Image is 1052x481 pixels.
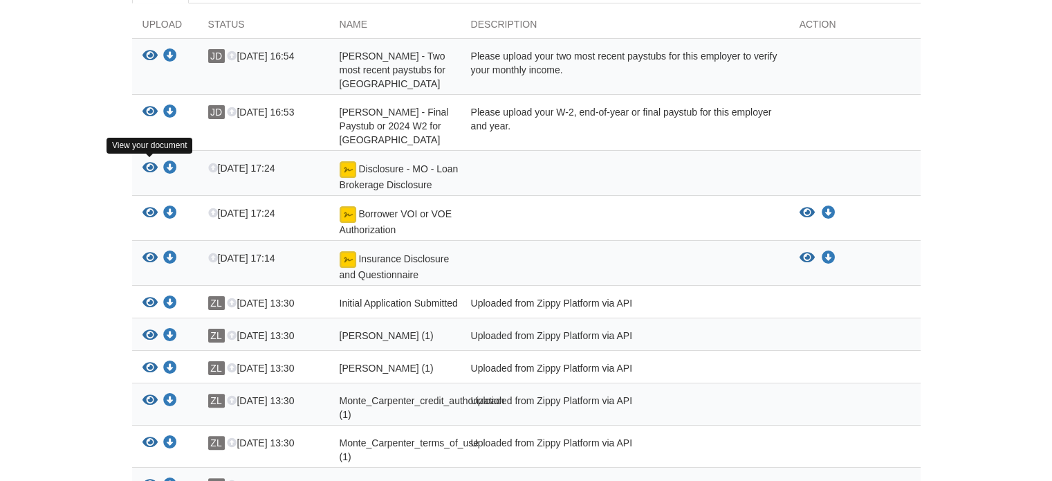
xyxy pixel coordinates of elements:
a: Download Janet Dolph - Two most recent paystubs for Jackson County [163,51,177,62]
img: Document fully signed [340,251,356,268]
span: [DATE] 13:30 [227,395,294,406]
a: Download Initial Application Submitted [163,298,177,309]
a: Download Janet Dolph - Final Paystub or 2024 W2 for Jackson County [163,107,177,118]
a: Download Insurance Disclosure and Questionnaire [163,253,177,264]
div: View your document [107,138,193,154]
span: [DATE] 13:30 [227,298,294,309]
button: View Janet_Dolph_true_and_correct_consent (1) [142,361,158,376]
span: [PERSON_NAME] (1) [340,330,434,341]
span: [DATE] 16:54 [227,51,294,62]
span: [PERSON_NAME] - Two most recent paystubs for [GEOGRAPHIC_DATA] [340,51,445,89]
img: Document fully signed [340,206,356,223]
div: Status [198,17,329,38]
button: View Janet_Dolph_terms_of_use (1) [142,329,158,343]
span: ZL [208,329,225,343]
a: Download Monte_Carpenter_terms_of_use (1) [163,438,177,449]
div: Uploaded from Zippy Platform via API [461,394,789,421]
div: Uploaded from Zippy Platform via API [461,296,789,314]
span: [PERSON_NAME] (1) [340,363,434,374]
span: [DATE] 13:30 [227,363,294,374]
a: Download Borrower VOI or VOE Authorization [163,208,177,219]
button: View Borrower VOI or VOE Authorization [142,206,158,221]
span: Monte_Carpenter_credit_authorization (1) [340,395,505,420]
span: [DATE] 17:14 [208,253,275,264]
button: View Monte_Carpenter_credit_authorization (1) [142,394,158,408]
a: Download Janet_Dolph_terms_of_use (1) [163,331,177,342]
span: Borrower VOI or VOE Authorization [340,208,452,235]
a: Download Janet_Dolph_true_and_correct_consent (1) [163,363,177,374]
span: ZL [208,296,225,310]
div: Please upload your two most recent paystubs for this employer to verify your monthly income. [461,49,789,91]
div: Description [461,17,789,38]
span: Insurance Disclosure and Questionnaire [340,253,450,280]
div: Uploaded from Zippy Platform via API [461,329,789,347]
button: View Disclosure - MO - Loan Brokerage Disclosure [142,161,158,176]
button: View Janet Dolph - Final Paystub or 2024 W2 for Jackson County [142,105,158,120]
button: View Initial Application Submitted [142,296,158,311]
div: Uploaded from Zippy Platform via API [461,361,789,379]
div: Name [329,17,461,38]
a: Download Insurance Disclosure and Questionnaire [822,253,836,264]
span: ZL [208,361,225,375]
span: JD [208,49,225,63]
img: Document fully signed [340,161,356,178]
button: View Monte_Carpenter_terms_of_use (1) [142,436,158,451]
div: Upload [132,17,198,38]
span: [DATE] 13:30 [227,330,294,341]
a: Download Monte_Carpenter_credit_authorization (1) [163,396,177,407]
span: [DATE] 13:30 [227,437,294,448]
span: Initial Application Submitted [340,298,458,309]
button: View Insurance Disclosure and Questionnaire [142,251,158,266]
span: ZL [208,394,225,408]
a: Download Borrower VOI or VOE Authorization [822,208,836,219]
span: ZL [208,436,225,450]
span: [PERSON_NAME] - Final Paystub or 2024 W2 for [GEOGRAPHIC_DATA] [340,107,449,145]
span: [DATE] 16:53 [227,107,294,118]
button: View Insurance Disclosure and Questionnaire [800,251,815,265]
button: View Janet Dolph - Two most recent paystubs for Jackson County [142,49,158,64]
div: Uploaded from Zippy Platform via API [461,436,789,464]
span: Disclosure - MO - Loan Brokerage Disclosure [340,163,459,190]
span: [DATE] 17:24 [208,163,275,174]
span: [DATE] 17:24 [208,208,275,219]
span: Monte_Carpenter_terms_of_use (1) [340,437,479,462]
div: Action [789,17,921,38]
button: View Borrower VOI or VOE Authorization [800,206,815,220]
div: Please upload your W-2, end-of-year or final paystub for this employer and year. [461,105,789,147]
span: JD [208,105,225,119]
a: Download Disclosure - MO - Loan Brokerage Disclosure [163,163,177,174]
